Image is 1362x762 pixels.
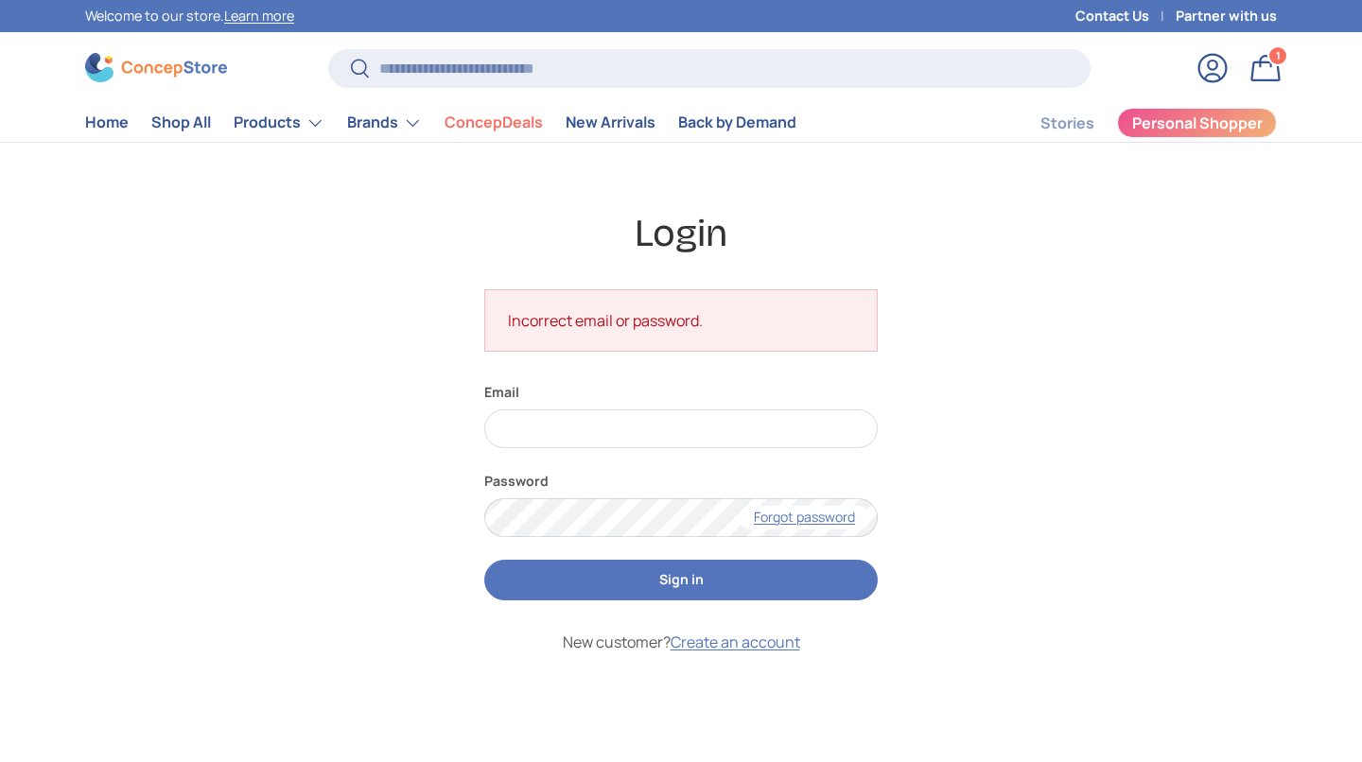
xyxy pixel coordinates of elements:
[85,53,227,82] img: ConcepStore
[85,104,796,142] nav: Primary
[995,104,1277,142] nav: Secondary
[1117,108,1277,138] a: Personal Shopper
[1176,6,1277,26] a: Partner with us
[484,560,878,600] button: Sign in
[85,104,129,141] a: Home
[151,104,211,141] a: Shop All
[1040,105,1094,142] a: Stories
[224,7,294,25] a: Learn more
[566,104,655,141] a: New Arrivals
[1132,115,1263,130] span: Personal Shopper
[347,104,422,142] a: Brands
[678,104,796,141] a: Back by Demand
[739,506,870,529] a: Forgot password
[445,104,543,141] a: ConcepDeals
[85,6,294,26] p: Welcome to our store.
[222,104,336,142] summary: Products
[336,104,433,142] summary: Brands
[484,382,878,402] label: Email
[234,104,324,142] a: Products
[1075,6,1176,26] a: Contact Us
[484,471,878,491] label: Password
[1276,48,1281,62] span: 1
[671,632,800,652] a: Create an account
[484,631,878,653] p: New customer?
[508,309,854,332] li: Incorrect email or password.
[85,209,1277,259] h1: Login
